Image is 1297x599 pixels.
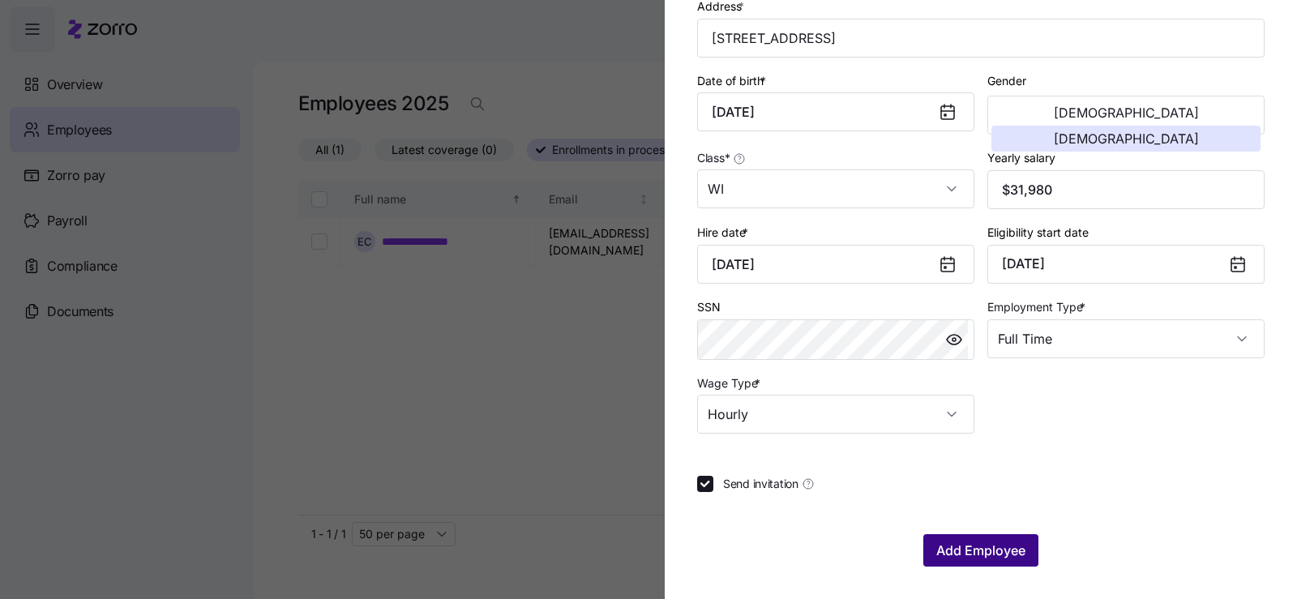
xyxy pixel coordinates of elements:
[987,72,1026,90] label: Gender
[936,541,1025,560] span: Add Employee
[923,534,1038,567] button: Add Employee
[697,92,974,131] input: MM/DD/YYYY
[987,149,1055,167] label: Yearly salary
[697,169,974,208] input: Class
[697,150,730,166] span: Class *
[987,245,1265,284] button: [DATE]
[987,170,1265,209] input: Yearly salary
[723,476,798,492] span: Send invitation
[987,319,1265,358] input: Select employment type
[987,298,1089,316] label: Employment Type
[697,374,764,392] label: Wage Type
[697,298,721,316] label: SSN
[987,224,1089,242] label: Eligibility start date
[697,245,974,284] input: MM/DD/YYYY
[697,395,974,434] input: Select wage type
[1054,106,1199,119] span: [DEMOGRAPHIC_DATA]
[1054,132,1199,145] span: [DEMOGRAPHIC_DATA]
[697,224,751,242] label: Hire date
[697,72,769,90] label: Date of birth
[697,19,1265,58] input: Address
